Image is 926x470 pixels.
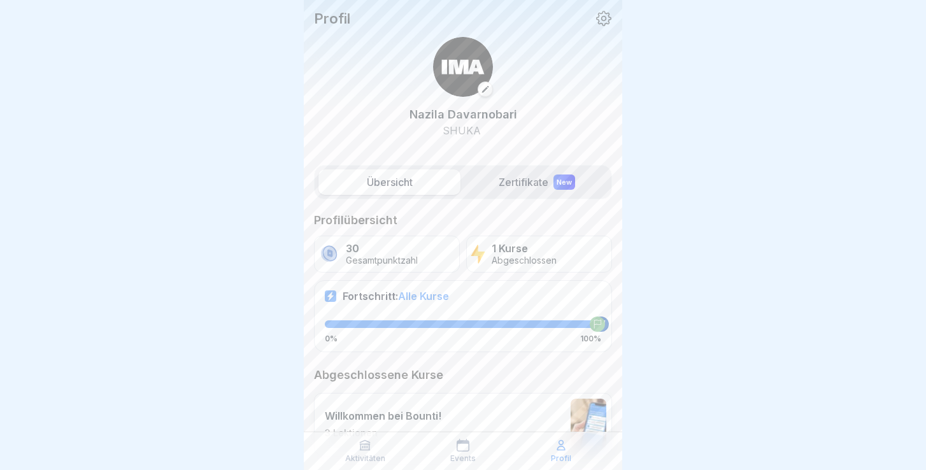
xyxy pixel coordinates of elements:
[346,255,418,266] p: Gesamtpunktzahl
[314,367,612,383] p: Abgeschlossene Kurse
[325,334,338,343] p: 0%
[314,10,350,27] p: Profil
[318,243,339,265] img: coin.svg
[345,454,385,463] p: Aktivitäten
[492,243,557,255] p: 1 Kurse
[325,409,441,422] p: Willkommen bei Bounti!
[314,393,612,455] a: Willkommen bei Bounti!3 Lektionen
[466,169,608,195] label: Zertifikate
[398,290,449,303] span: Alle Kurse
[410,106,517,123] p: Nazila Davarnobari
[450,454,476,463] p: Events
[571,399,606,450] img: xh3bnih80d1pxcetv9zsuevg.png
[410,123,517,138] p: SHUKA
[343,290,449,303] p: Fortschritt:
[325,427,441,439] p: 3 Lektionen
[318,169,460,195] label: Übersicht
[471,243,485,265] img: lightning.svg
[433,37,493,97] img: ob9qbxrun5lyiocnmoycz79e.png
[314,213,612,228] p: Profilübersicht
[580,334,601,343] p: 100%
[551,454,571,463] p: Profil
[346,243,418,255] p: 30
[553,174,575,190] div: New
[492,255,557,266] p: Abgeschlossen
